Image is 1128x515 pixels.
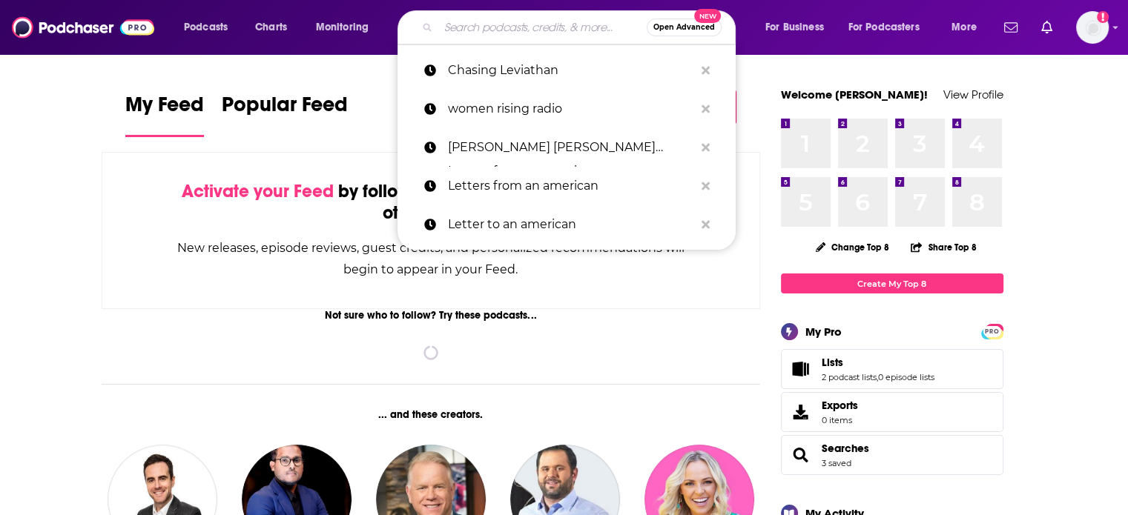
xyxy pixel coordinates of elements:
span: For Business [765,17,824,38]
p: Letters from an american [448,167,694,205]
a: Show notifications dropdown [1035,15,1058,40]
div: My Pro [805,325,842,339]
div: by following Podcasts, Creators, Lists, and other Users! [177,181,686,224]
span: Logged in as gbrussel [1076,11,1109,44]
a: View Profile [943,87,1003,102]
button: Show profile menu [1076,11,1109,44]
a: Letters from an american [398,167,736,205]
a: Searches [786,445,816,465]
button: open menu [839,16,941,39]
button: open menu [306,16,388,39]
input: Search podcasts, credits, & more... [438,16,647,39]
span: , [877,372,878,382]
a: 2 podcast lists [822,372,877,382]
span: PRO [983,326,1001,337]
span: Searches [781,435,1003,475]
a: Chasing Leviathan [398,51,736,90]
p: women rising radio [448,90,694,128]
a: [PERSON_NAME] [PERSON_NAME] Letters from an american [398,128,736,167]
p: heather cox richardson Letters from an american [448,128,694,167]
span: New [694,9,721,23]
a: Lists [786,359,816,379]
a: Welcome [PERSON_NAME]! [781,87,928,102]
svg: Add a profile image [1097,11,1109,23]
button: Open AdvancedNew [647,19,722,36]
a: Searches [822,442,869,455]
span: Exports [822,399,858,412]
span: More [951,17,977,38]
a: Create My Top 8 [781,273,1003,293]
a: Lists [822,356,934,369]
span: Charts [255,17,287,38]
span: 0 items [822,415,858,425]
a: Letter to an american [398,205,736,244]
a: 3 saved [822,458,851,468]
div: New releases, episode reviews, guest credits, and personalized recommendations will begin to appe... [177,237,686,280]
span: Lists [781,349,1003,389]
a: Charts [245,16,296,39]
span: Open Advanced [653,24,715,31]
p: Chasing Leviathan [448,51,694,90]
div: Search podcasts, credits, & more... [412,10,750,44]
a: 0 episode lists [878,372,934,382]
span: Popular Feed [222,92,348,126]
a: Exports [781,392,1003,432]
button: Change Top 8 [807,238,899,256]
img: User Profile [1076,11,1109,44]
span: Monitoring [316,17,369,38]
button: Share Top 8 [910,233,977,262]
a: PRO [983,325,1001,336]
div: Not sure who to follow? Try these podcasts... [102,309,761,322]
div: ... and these creators. [102,408,761,421]
button: open menu [174,16,247,39]
a: Popular Feed [222,92,348,137]
a: Show notifications dropdown [998,15,1023,40]
span: Lists [822,356,843,369]
span: Podcasts [184,17,228,38]
p: Letter to an american [448,205,694,244]
button: open menu [941,16,995,39]
span: Activate your Feed [182,180,334,202]
button: open menu [755,16,842,39]
span: For Podcasters [848,17,920,38]
span: My Feed [125,92,204,126]
a: My Feed [125,92,204,137]
img: Podchaser - Follow, Share and Rate Podcasts [12,13,154,41]
a: women rising radio [398,90,736,128]
span: Exports [786,402,816,422]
